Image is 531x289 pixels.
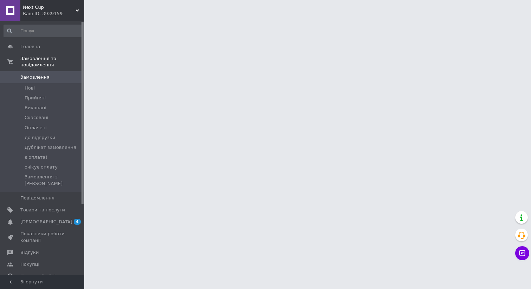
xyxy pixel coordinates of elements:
[25,125,47,131] span: Оплачені
[20,231,65,243] span: Показники роботи компанії
[4,25,83,37] input: Пошук
[25,174,82,186] span: Замовлення з [PERSON_NAME]
[20,44,40,50] span: Головна
[20,207,65,213] span: Товари та послуги
[515,246,529,260] button: Чат з покупцем
[20,273,58,280] span: Каталог ProSale
[25,144,76,151] span: Дублікат замовлення
[25,134,55,141] span: до відгрузки
[23,11,84,17] div: Ваш ID: 3939159
[20,55,84,68] span: Замовлення та повідомлення
[25,114,48,121] span: Скасовані
[20,74,50,80] span: Замовлення
[20,261,39,268] span: Покупці
[25,105,46,111] span: Виконані
[25,164,58,170] span: очікує оплату
[25,95,46,101] span: Прийняті
[20,195,54,201] span: Повідомлення
[20,249,39,256] span: Відгуки
[25,154,47,160] span: є оплата!
[74,219,81,225] span: 4
[25,85,35,91] span: Нові
[20,219,72,225] span: [DEMOGRAPHIC_DATA]
[23,4,76,11] span: Next Cup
